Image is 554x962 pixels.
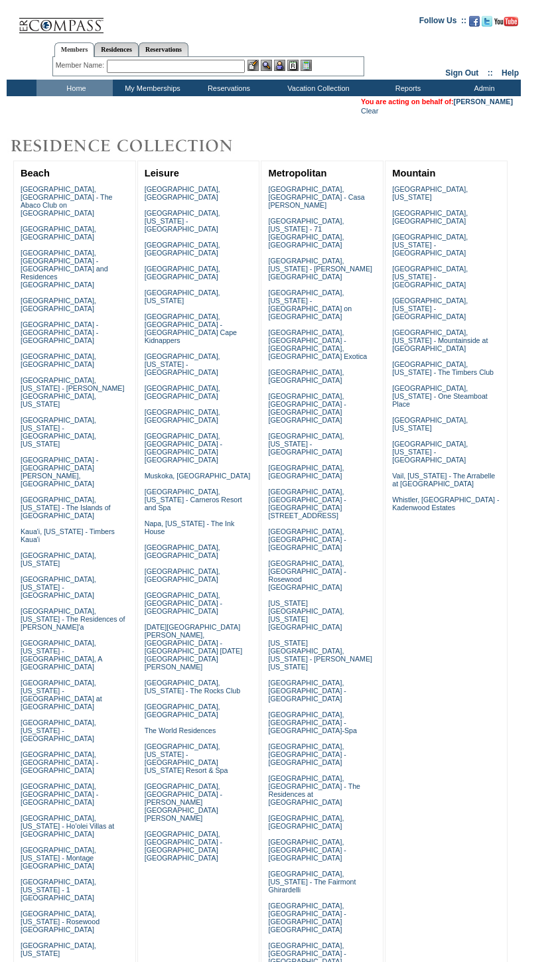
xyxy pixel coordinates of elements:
a: [GEOGRAPHIC_DATA], [GEOGRAPHIC_DATA] - [GEOGRAPHIC_DATA][STREET_ADDRESS] [268,488,346,519]
a: [GEOGRAPHIC_DATA], [US_STATE] - [GEOGRAPHIC_DATA] [US_STATE] Resort & Spa [145,742,228,774]
img: Destinations by Exclusive Resorts [7,133,265,159]
a: [GEOGRAPHIC_DATA], [US_STATE] [145,289,220,305]
a: Residences [94,42,139,56]
a: [GEOGRAPHIC_DATA], [GEOGRAPHIC_DATA] - [GEOGRAPHIC_DATA] [268,742,346,766]
img: Follow us on Twitter [482,16,492,27]
a: [GEOGRAPHIC_DATA], [US_STATE] - [GEOGRAPHIC_DATA] [21,575,96,599]
a: Help [502,68,519,78]
a: [GEOGRAPHIC_DATA], [GEOGRAPHIC_DATA] - [GEOGRAPHIC_DATA] Cape Kidnappers [145,312,237,344]
a: [GEOGRAPHIC_DATA], [GEOGRAPHIC_DATA] - [GEOGRAPHIC_DATA] [GEOGRAPHIC_DATA] [145,830,222,862]
td: Home [36,80,113,96]
a: [GEOGRAPHIC_DATA], [GEOGRAPHIC_DATA] [268,368,344,384]
td: My Memberships [113,80,189,96]
a: [GEOGRAPHIC_DATA], [US_STATE] - Montage [GEOGRAPHIC_DATA] [21,846,96,870]
a: [US_STATE][GEOGRAPHIC_DATA], [US_STATE] - [PERSON_NAME] [US_STATE] [268,639,372,671]
a: [GEOGRAPHIC_DATA], [US_STATE] - [GEOGRAPHIC_DATA] [145,352,220,376]
a: [GEOGRAPHIC_DATA], [US_STATE] - [GEOGRAPHIC_DATA] [392,233,468,257]
a: [GEOGRAPHIC_DATA], [US_STATE] - [PERSON_NAME][GEOGRAPHIC_DATA], [US_STATE] [21,376,125,408]
a: [GEOGRAPHIC_DATA], [GEOGRAPHIC_DATA] [145,567,220,583]
a: [GEOGRAPHIC_DATA], [US_STATE] - [GEOGRAPHIC_DATA] [145,209,220,233]
a: [GEOGRAPHIC_DATA], [US_STATE] - [GEOGRAPHIC_DATA] [392,265,468,289]
a: [GEOGRAPHIC_DATA], [US_STATE] - [GEOGRAPHIC_DATA] at [GEOGRAPHIC_DATA] [21,679,102,711]
a: Become our fan on Facebook [469,20,480,28]
a: [GEOGRAPHIC_DATA], [US_STATE] - [GEOGRAPHIC_DATA] on [GEOGRAPHIC_DATA] [268,289,352,320]
img: Impersonate [274,60,285,71]
td: Follow Us :: [419,15,466,31]
a: [GEOGRAPHIC_DATA], [GEOGRAPHIC_DATA] - The Abaco Club on [GEOGRAPHIC_DATA] [21,185,113,217]
td: Vacation Collection [265,80,368,96]
a: Reservations [139,42,188,56]
a: [GEOGRAPHIC_DATA], [GEOGRAPHIC_DATA] [268,814,344,830]
a: [GEOGRAPHIC_DATA], [GEOGRAPHIC_DATA] - Casa [PERSON_NAME] [268,185,364,209]
a: [GEOGRAPHIC_DATA], [US_STATE] [21,941,96,957]
a: [GEOGRAPHIC_DATA], [GEOGRAPHIC_DATA] - [GEOGRAPHIC_DATA] [GEOGRAPHIC_DATA] [268,902,346,933]
a: [GEOGRAPHIC_DATA], [US_STATE] - 1 [GEOGRAPHIC_DATA] [21,878,96,902]
a: The World Residences [145,726,216,734]
a: Whistler, [GEOGRAPHIC_DATA] - Kadenwood Estates [392,496,499,512]
a: [US_STATE][GEOGRAPHIC_DATA], [US_STATE][GEOGRAPHIC_DATA] [268,599,344,631]
span: You are acting on behalf of: [361,98,513,105]
a: [GEOGRAPHIC_DATA], [US_STATE] [392,416,468,432]
a: [GEOGRAPHIC_DATA], [US_STATE] - [GEOGRAPHIC_DATA] [392,440,468,464]
a: [GEOGRAPHIC_DATA], [GEOGRAPHIC_DATA] - [GEOGRAPHIC_DATA] [268,838,346,862]
a: [GEOGRAPHIC_DATA], [GEOGRAPHIC_DATA] [21,352,96,368]
a: [GEOGRAPHIC_DATA], [US_STATE] [392,185,468,201]
a: [GEOGRAPHIC_DATA], [GEOGRAPHIC_DATA] - [GEOGRAPHIC_DATA]-Spa [268,711,356,734]
img: Become our fan on Facebook [469,16,480,27]
a: [GEOGRAPHIC_DATA], [US_STATE] - The Timbers Club [392,360,494,376]
div: Member Name: [56,60,107,71]
a: Mountain [392,168,435,178]
a: [DATE][GEOGRAPHIC_DATA][PERSON_NAME], [GEOGRAPHIC_DATA] - [GEOGRAPHIC_DATA] [DATE][GEOGRAPHIC_DAT... [145,623,242,671]
a: [GEOGRAPHIC_DATA], [GEOGRAPHIC_DATA] [21,297,96,312]
img: b_edit.gif [247,60,259,71]
a: [GEOGRAPHIC_DATA], [GEOGRAPHIC_DATA] - The Residences at [GEOGRAPHIC_DATA] [268,774,360,806]
a: Members [54,42,95,57]
img: Reservations [287,60,299,71]
a: [GEOGRAPHIC_DATA], [US_STATE] - [GEOGRAPHIC_DATA] [392,297,468,320]
a: [GEOGRAPHIC_DATA], [US_STATE] - Ho'olei Villas at [GEOGRAPHIC_DATA] [21,814,114,838]
a: [GEOGRAPHIC_DATA], [GEOGRAPHIC_DATA] [145,265,220,281]
a: [GEOGRAPHIC_DATA], [GEOGRAPHIC_DATA] [145,408,220,424]
a: [GEOGRAPHIC_DATA], [US_STATE] - The Residences of [PERSON_NAME]'a [21,607,125,631]
img: i.gif [7,20,17,21]
a: [GEOGRAPHIC_DATA], [US_STATE] - Mountainside at [GEOGRAPHIC_DATA] [392,328,488,352]
img: b_calculator.gif [301,60,312,71]
a: Leisure [145,168,179,178]
a: [GEOGRAPHIC_DATA] - [GEOGRAPHIC_DATA] - [GEOGRAPHIC_DATA] [21,320,98,344]
td: Reservations [189,80,265,96]
a: [GEOGRAPHIC_DATA], [GEOGRAPHIC_DATA] - [GEOGRAPHIC_DATA] [268,679,346,703]
a: [GEOGRAPHIC_DATA], [US_STATE] - [GEOGRAPHIC_DATA] [21,719,96,742]
a: [GEOGRAPHIC_DATA], [GEOGRAPHIC_DATA] [145,384,220,400]
a: [GEOGRAPHIC_DATA], [GEOGRAPHIC_DATA] - [GEOGRAPHIC_DATA] [21,782,98,806]
a: [GEOGRAPHIC_DATA], [GEOGRAPHIC_DATA] - [GEOGRAPHIC_DATA], [GEOGRAPHIC_DATA] Exotica [268,328,367,360]
img: Subscribe to our YouTube Channel [494,17,518,27]
a: [GEOGRAPHIC_DATA] - [GEOGRAPHIC_DATA][PERSON_NAME], [GEOGRAPHIC_DATA] [21,456,98,488]
a: Muskoka, [GEOGRAPHIC_DATA] [145,472,250,480]
a: [GEOGRAPHIC_DATA], [GEOGRAPHIC_DATA] [21,225,96,241]
a: [GEOGRAPHIC_DATA], [GEOGRAPHIC_DATA] [268,464,344,480]
a: [GEOGRAPHIC_DATA], [US_STATE] - One Steamboat Place [392,384,488,408]
a: [GEOGRAPHIC_DATA], [US_STATE] - [GEOGRAPHIC_DATA] [268,432,344,456]
a: [GEOGRAPHIC_DATA], [GEOGRAPHIC_DATA] [392,209,468,225]
a: [GEOGRAPHIC_DATA], [US_STATE] - 71 [GEOGRAPHIC_DATA], [GEOGRAPHIC_DATA] [268,217,344,249]
a: [GEOGRAPHIC_DATA], [GEOGRAPHIC_DATA] [145,185,220,201]
td: Admin [445,80,521,96]
a: [GEOGRAPHIC_DATA], [GEOGRAPHIC_DATA] - [GEOGRAPHIC_DATA] [GEOGRAPHIC_DATA] [145,432,222,464]
td: Reports [368,80,445,96]
a: [GEOGRAPHIC_DATA], [US_STATE] - The Islands of [GEOGRAPHIC_DATA] [21,496,111,519]
a: [GEOGRAPHIC_DATA], [US_STATE] [21,551,96,567]
a: Vail, [US_STATE] - The Arrabelle at [GEOGRAPHIC_DATA] [392,472,495,488]
a: Sign Out [445,68,478,78]
a: Subscribe to our YouTube Channel [494,20,518,28]
a: [GEOGRAPHIC_DATA], [US_STATE] - [PERSON_NAME][GEOGRAPHIC_DATA] [268,257,372,281]
a: [GEOGRAPHIC_DATA], [US_STATE] - The Rocks Club [145,679,241,695]
a: [GEOGRAPHIC_DATA], [GEOGRAPHIC_DATA] - [GEOGRAPHIC_DATA] and Residences [GEOGRAPHIC_DATA] [21,249,108,289]
a: [GEOGRAPHIC_DATA], [GEOGRAPHIC_DATA] - Rosewood [GEOGRAPHIC_DATA] [268,559,346,591]
a: [GEOGRAPHIC_DATA], [GEOGRAPHIC_DATA] - [GEOGRAPHIC_DATA] [GEOGRAPHIC_DATA] [268,392,346,424]
a: [GEOGRAPHIC_DATA], [US_STATE] - Carneros Resort and Spa [145,488,242,512]
a: [GEOGRAPHIC_DATA], [GEOGRAPHIC_DATA] [145,543,220,559]
a: Kaua'i, [US_STATE] - Timbers Kaua'i [21,527,115,543]
a: [PERSON_NAME] [454,98,513,105]
a: [GEOGRAPHIC_DATA], [US_STATE] - The Fairmont Ghirardelli [268,870,356,894]
a: Clear [361,107,378,115]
